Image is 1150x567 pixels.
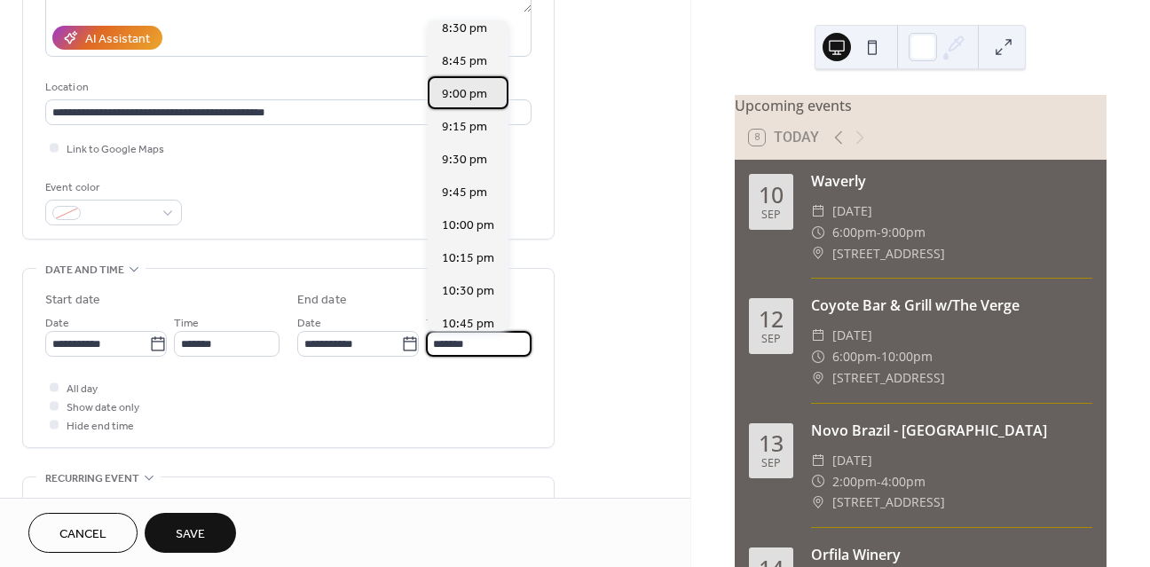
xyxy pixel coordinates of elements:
span: Link to Google Maps [67,140,164,159]
span: 8:45 pm [442,52,487,71]
div: Event color [45,178,178,197]
div: Sep [761,209,781,221]
span: [DATE] [832,450,872,471]
span: 9:45 pm [442,184,487,202]
span: Hide end time [67,417,134,436]
span: - [877,346,881,367]
div: Sep [761,458,781,469]
span: 6:00pm [832,346,877,367]
span: 9:00pm [881,222,926,243]
span: Cancel [59,525,106,544]
span: [DATE] [832,325,872,346]
div: Novo Brazil - [GEOGRAPHIC_DATA] [811,420,1092,441]
div: Location [45,78,528,97]
div: Coyote Bar & Grill w/The Verge [811,295,1092,316]
span: 10:00 pm [442,217,494,235]
span: Recurring event [45,469,139,488]
div: 13 [759,432,784,454]
div: End date [297,291,347,310]
span: 2:00pm [832,471,877,492]
div: ​ [811,471,825,492]
div: 10 [759,184,784,206]
span: [STREET_ADDRESS] [832,492,945,513]
span: 10:00pm [881,346,933,367]
div: AI Assistant [85,30,150,49]
div: ​ [811,492,825,513]
span: 10:30 pm [442,282,494,301]
div: Start date [45,291,100,310]
span: [DATE] [832,201,872,222]
div: Sep [761,334,781,345]
span: - [877,471,881,492]
span: Save [176,525,205,544]
div: ​ [811,325,825,346]
div: ​ [811,243,825,264]
span: 9:15 pm [442,118,487,137]
span: Time [174,314,199,333]
div: ​ [811,450,825,471]
span: Time [426,314,451,333]
button: Cancel [28,513,138,553]
span: Date and time [45,261,124,280]
div: ​ [811,222,825,243]
span: 6:00pm [832,222,877,243]
div: Upcoming events [735,95,1107,116]
span: 9:00 pm [442,85,487,104]
span: 10:15 pm [442,249,494,268]
span: Date [297,314,321,333]
span: 4:00pm [881,471,926,492]
span: 10:45 pm [442,315,494,334]
span: All day [67,380,98,398]
span: 8:30 pm [442,20,487,38]
div: Waverly [811,170,1092,192]
div: ​ [811,367,825,389]
span: [STREET_ADDRESS] [832,367,945,389]
span: Date [45,314,69,333]
div: 12 [759,308,784,330]
button: AI Assistant [52,26,162,50]
span: [STREET_ADDRESS] [832,243,945,264]
span: - [877,222,881,243]
div: ​ [811,346,825,367]
button: Save [145,513,236,553]
div: ​ [811,201,825,222]
span: Show date only [67,398,139,417]
div: Orfila Winery [811,544,1092,565]
span: 9:30 pm [442,151,487,169]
